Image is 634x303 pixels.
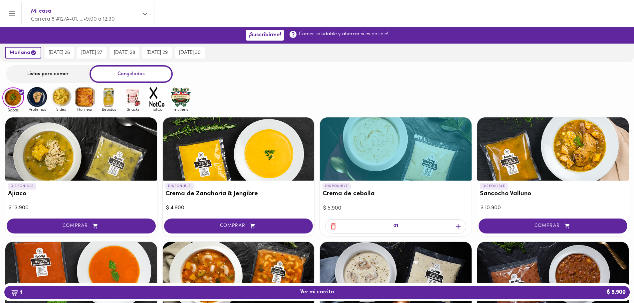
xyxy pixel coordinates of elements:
span: [DATE] 26 [49,50,70,56]
img: Snacks [122,86,144,108]
h3: Sancocho Valluno [480,191,626,198]
p: Comer saludable y ahorrar si es posible! [299,31,388,38]
span: mañana [10,50,37,56]
span: [DATE] 30 [179,50,201,56]
span: notCo [146,107,168,111]
button: Menu [4,5,20,22]
p: DISPONIBLE [8,183,36,189]
span: Carrera 8 #127A-01, ... • 9:00 a 12:30 [31,17,115,22]
span: Ver mi carrito [300,289,334,295]
button: COMPRAR [479,219,628,233]
span: [DATE] 29 [146,50,168,56]
img: Proteinas [26,86,48,108]
div: $ 13.900 [9,204,154,212]
h3: Crema de cebolla [322,191,469,198]
div: Congelados [90,65,173,83]
span: Sides [50,107,72,111]
p: DISPONIBLE [480,183,508,189]
span: Proteinas [26,107,48,111]
span: Bebidas [98,107,120,111]
span: ¡Suscribirme! [249,32,281,38]
button: ¡Suscribirme! [246,30,284,40]
div: Ajiaco [5,117,157,181]
div: $ 4.900 [166,204,311,212]
img: notCo [146,86,168,108]
button: 1Ver mi carrito$ 5.900 [4,286,630,299]
p: DISPONIBLE [322,183,351,189]
span: mullens [170,107,192,111]
h3: Crema de Zanahoria & Jengibre [165,191,312,198]
button: mañana [5,47,41,59]
div: Crema de cebolla [320,117,472,181]
button: COMPRAR [7,219,156,233]
iframe: Messagebird Livechat Widget [595,264,627,296]
img: Sides [50,86,72,108]
span: Sopas [2,108,24,112]
img: mullens [170,86,192,108]
div: $ 10.900 [481,204,626,212]
span: Snacks [122,107,144,111]
span: [DATE] 28 [114,50,135,56]
div: $ 5.900 [323,205,468,212]
div: Sancocho Valluno [477,117,629,181]
span: Hornear [74,107,96,111]
span: [DATE] 27 [81,50,103,56]
button: [DATE] 29 [142,47,172,59]
button: COMPRAR [164,219,313,233]
button: [DATE] 28 [110,47,139,59]
button: [DATE] 27 [77,47,106,59]
button: [DATE] 30 [175,47,205,59]
div: Crema de Zanahoria & Jengibre [163,117,315,181]
img: Sopas [2,87,24,108]
span: COMPRAR [15,223,147,229]
span: COMPRAR [487,223,619,229]
span: Mi casa [31,7,138,16]
img: Hornear [74,86,96,108]
div: Listos para comer [6,65,90,83]
b: 1 [6,288,26,297]
p: DISPONIBLE [165,183,194,189]
button: [DATE] 26 [45,47,74,59]
p: 01 [393,223,398,230]
span: COMPRAR [172,223,305,229]
h3: Ajiaco [8,191,154,198]
img: cart.png [10,289,18,296]
img: Bebidas [98,86,120,108]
